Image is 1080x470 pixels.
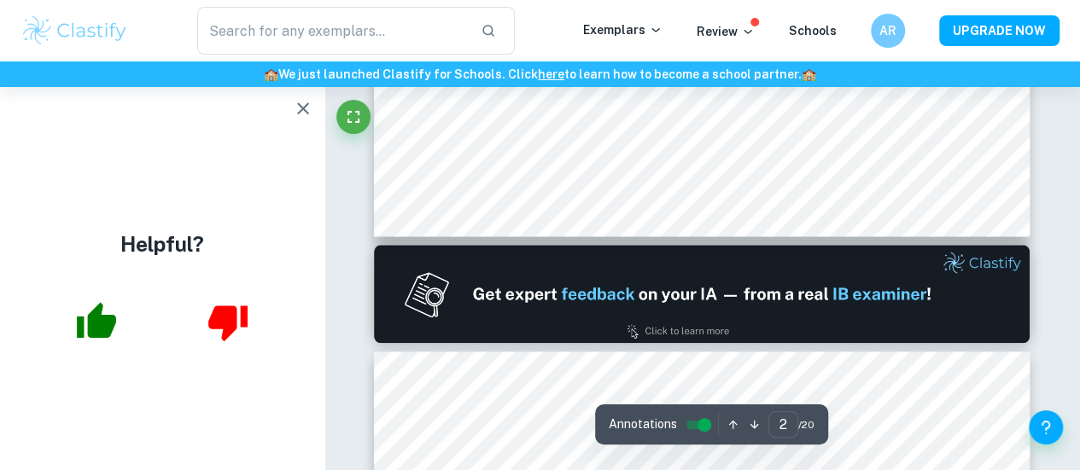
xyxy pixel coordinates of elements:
[939,15,1060,46] button: UPGRADE NOW
[609,415,677,433] span: Annotations
[583,20,663,39] p: Exemplars
[20,14,129,48] img: Clastify logo
[798,417,814,432] span: / 20
[871,14,905,48] button: AR
[1029,410,1063,444] button: Help and Feedback
[879,21,898,40] h6: AR
[264,67,278,81] span: 🏫
[3,65,1077,84] h6: We just launched Clastify for Schools. Click to learn how to become a school partner.
[120,229,204,259] h4: Helpful?
[789,24,837,38] a: Schools
[374,245,1030,343] img: Ad
[197,7,467,55] input: Search for any exemplars...
[802,67,816,81] span: 🏫
[697,22,755,41] p: Review
[538,67,564,81] a: here
[336,100,371,134] button: Fullscreen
